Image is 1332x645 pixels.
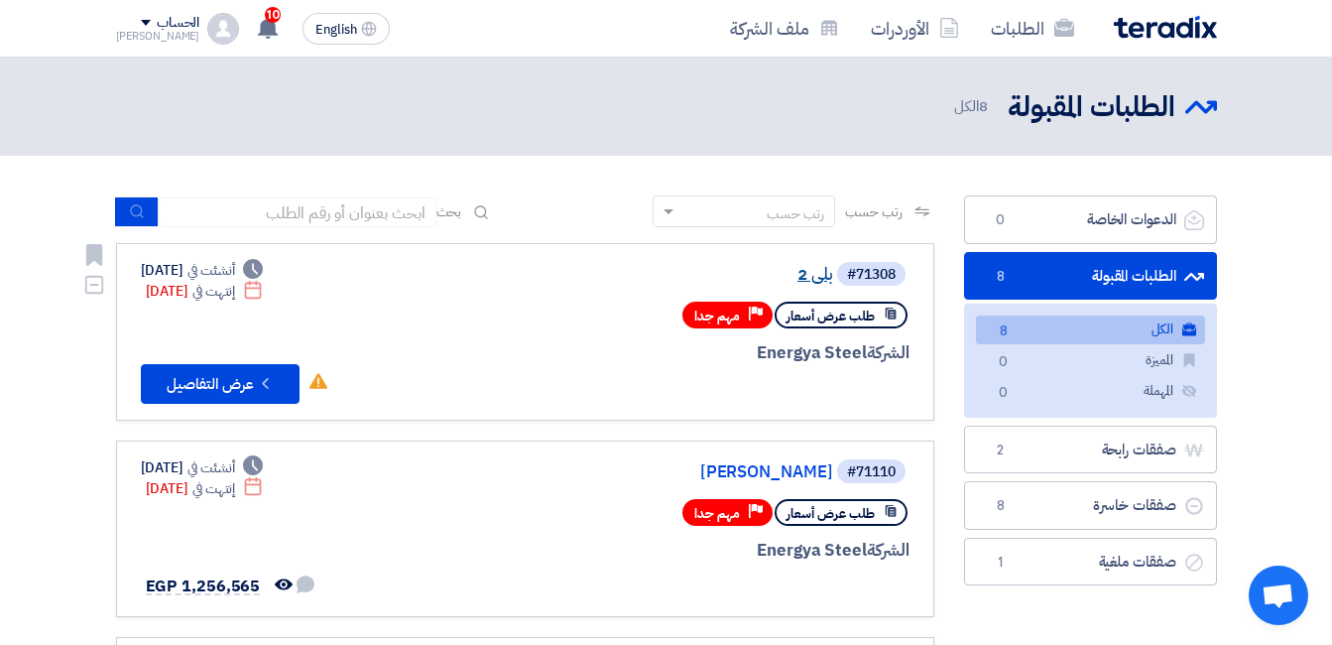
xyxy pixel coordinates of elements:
span: 8 [989,267,1013,287]
div: #71110 [847,465,896,479]
span: English [315,23,357,37]
a: الكل [976,316,1205,344]
span: 0 [992,383,1016,404]
img: profile_test.png [207,13,239,45]
a: الدعوات الخاصة0 [964,195,1217,244]
a: المهملة [976,377,1205,406]
div: [DATE] [146,281,264,302]
span: 1 [989,553,1013,573]
button: عرض التفاصيل [141,364,300,404]
a: صفقات خاسرة8 [964,481,1217,530]
span: الشركة [867,340,909,365]
span: 2 [989,441,1013,460]
a: ملف الشركة [714,5,855,52]
span: 8 [989,496,1013,516]
span: طلب عرض أسعار [787,504,875,523]
span: الشركة [867,538,909,563]
span: 0 [992,352,1016,373]
span: 8 [992,322,1016,342]
span: أنشئت في [187,260,235,281]
span: EGP 1,256,565 [146,575,261,598]
a: بلي 2 [436,266,833,284]
div: رتب حسب [767,203,824,224]
span: رتب حسب [845,201,902,222]
span: مهم جدا [694,307,740,325]
div: #71308 [847,268,896,282]
div: [DATE] [141,457,264,478]
a: [PERSON_NAME] [436,463,833,481]
button: English [303,13,390,45]
span: بحث [436,201,462,222]
img: Teradix logo [1114,16,1217,39]
div: [DATE] [141,260,264,281]
span: إنتهت في [192,478,235,499]
span: الكل [954,95,992,118]
a: صفقات رابحة2 [964,426,1217,474]
h2: الطلبات المقبولة [1008,88,1175,127]
span: طلب عرض أسعار [787,307,875,325]
div: Energya Steel [432,340,909,366]
span: 10 [265,7,281,23]
a: المميزة [976,346,1205,375]
a: صفقات ملغية1 [964,538,1217,586]
span: 8 [979,95,988,117]
div: Open chat [1249,566,1308,625]
div: [DATE] [146,478,264,499]
span: إنتهت في [192,281,235,302]
a: الطلبات [975,5,1090,52]
span: أنشئت في [187,457,235,478]
span: مهم جدا [694,504,740,523]
span: 0 [989,210,1013,230]
input: ابحث بعنوان أو رقم الطلب [159,197,436,227]
div: الحساب [157,15,199,32]
a: الأوردرات [855,5,975,52]
a: الطلبات المقبولة8 [964,252,1217,301]
div: Energya Steel [432,538,909,564]
div: [PERSON_NAME] [116,31,200,42]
